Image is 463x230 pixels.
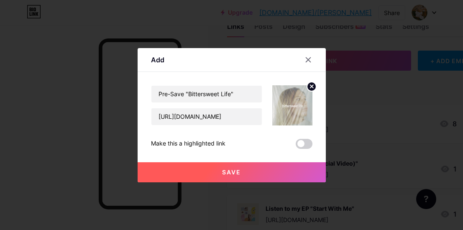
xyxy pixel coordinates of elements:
[151,55,164,65] div: Add
[151,139,225,149] div: Make this a highlighted link
[272,85,312,125] img: link_thumbnail
[138,162,326,182] button: Save
[222,169,241,176] span: Save
[151,86,262,102] input: Title
[151,108,262,125] input: URL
